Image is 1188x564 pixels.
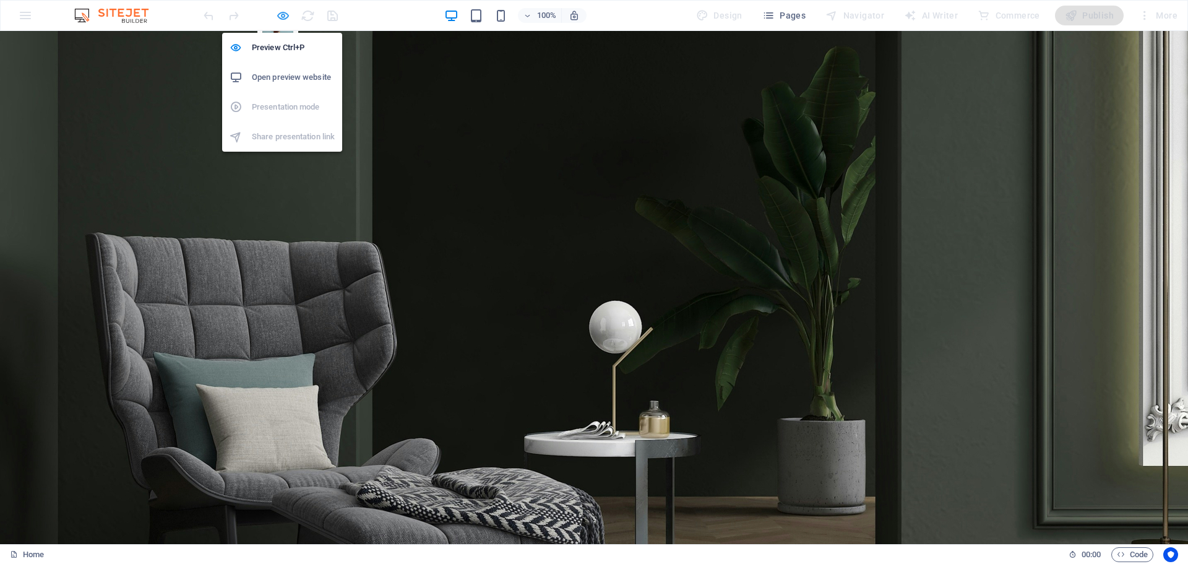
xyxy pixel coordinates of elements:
span: : [1090,550,1092,559]
span: Code [1117,547,1148,562]
span: 00 00 [1082,547,1101,562]
button: Pages [757,6,811,25]
h6: Preview Ctrl+P [252,40,335,55]
img: Editor Logo [71,8,164,23]
h6: 100% [536,8,556,23]
h6: Open preview website [252,70,335,85]
span: Pages [762,9,806,22]
button: Code [1111,547,1153,562]
i: On resize automatically adjust zoom level to fit chosen device. [569,10,580,21]
a: Click to cancel selection. Double-click to open Pages [10,547,44,562]
button: 100% [518,8,562,23]
h6: Session time [1069,547,1101,562]
button: Usercentrics [1163,547,1178,562]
